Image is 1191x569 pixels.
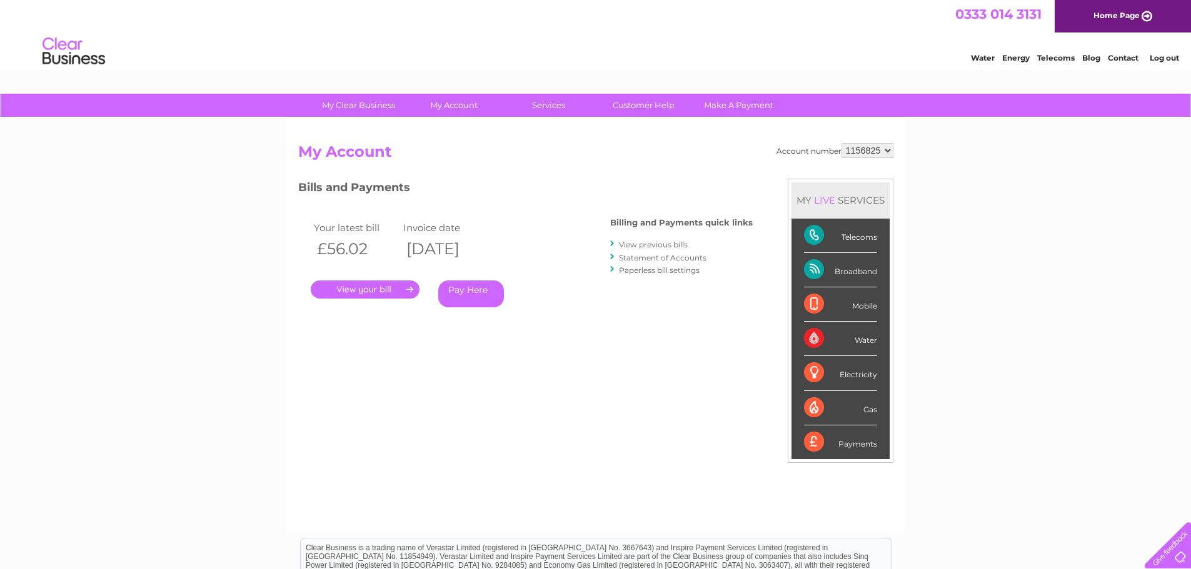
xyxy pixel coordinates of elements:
[400,236,490,262] th: [DATE]
[804,322,877,356] div: Water
[971,53,995,62] a: Water
[438,280,504,307] a: Pay Here
[804,287,877,322] div: Mobile
[400,219,490,236] td: Invoice date
[812,194,838,206] div: LIVE
[298,179,753,200] h3: Bills and Payments
[619,265,700,275] a: Paperless bill settings
[776,143,893,158] div: Account number
[497,94,600,117] a: Services
[402,94,505,117] a: My Account
[610,218,753,227] h4: Billing and Payments quick links
[592,94,695,117] a: Customer Help
[804,391,877,425] div: Gas
[1002,53,1030,62] a: Energy
[42,32,106,71] img: logo.png
[307,94,410,117] a: My Clear Business
[804,219,877,253] div: Telecoms
[311,219,401,236] td: Your latest bill
[1108,53,1138,62] a: Contact
[804,356,877,390] div: Electricity
[1037,53,1075,62] a: Telecoms
[301,7,892,61] div: Clear Business is a trading name of Verastar Limited (registered in [GEOGRAPHIC_DATA] No. 3667643...
[619,240,688,249] a: View previous bills
[804,425,877,459] div: Payments
[791,182,890,218] div: MY SERVICES
[1150,53,1179,62] a: Log out
[311,280,420,299] a: .
[955,6,1042,22] a: 0333 014 3131
[298,143,893,167] h2: My Account
[804,253,877,287] div: Broadband
[311,236,401,262] th: £56.02
[1082,53,1100,62] a: Blog
[619,253,706,262] a: Statement of Accounts
[687,94,790,117] a: Make A Payment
